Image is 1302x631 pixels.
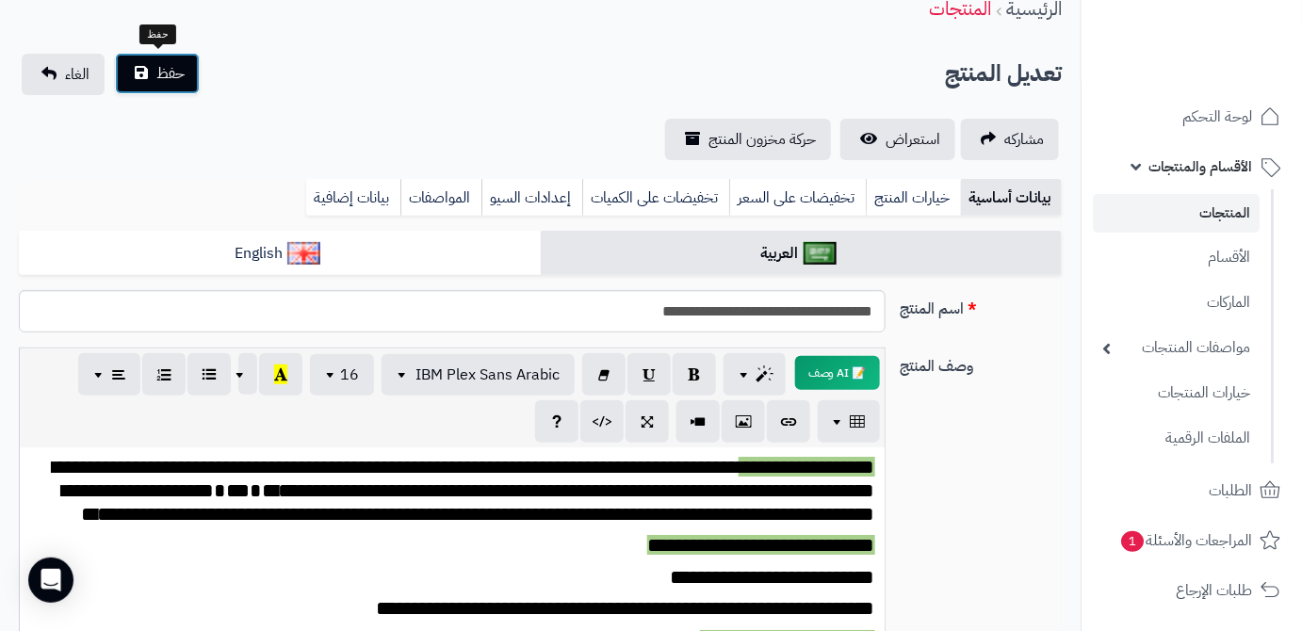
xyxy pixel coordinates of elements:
a: خيارات المنتج [866,179,961,217]
a: مواصفات المنتجات [1093,328,1260,368]
a: الأقسام [1093,237,1260,278]
button: 16 [310,354,374,396]
div: Open Intercom Messenger [28,558,73,603]
span: الأقسام والمنتجات [1148,154,1252,180]
a: الطلبات [1093,468,1291,513]
a: خيارات المنتجات [1093,373,1260,413]
img: logo-2.png [1174,53,1284,92]
a: المنتجات [1093,194,1260,233]
button: 📝 AI وصف [795,356,880,390]
a: المواصفات [400,179,481,217]
a: إعدادات السيو [481,179,582,217]
a: لوحة التحكم [1093,94,1291,139]
span: IBM Plex Sans Arabic [415,364,560,386]
a: الملفات الرقمية [1093,418,1260,459]
a: تخفيضات على السعر [729,179,866,217]
span: الطلبات [1209,477,1252,504]
a: المراجعات والأسئلة1 [1093,518,1291,563]
h2: تعديل المنتج [945,55,1062,93]
a: طلبات الإرجاع [1093,568,1291,613]
div: حفظ [139,24,176,45]
span: الغاء [65,63,90,86]
button: IBM Plex Sans Arabic [382,354,575,396]
span: المراجعات والأسئلة [1119,527,1252,554]
span: استعراض [886,128,940,151]
span: مشاركه [1004,128,1044,151]
span: حفظ [156,62,185,85]
a: English [19,231,541,277]
a: الماركات [1093,283,1260,323]
span: 1 [1121,531,1144,552]
span: لوحة التحكم [1182,104,1252,130]
a: بيانات أساسية [961,179,1062,217]
a: حركة مخزون المنتج [665,119,831,160]
img: العربية [804,242,837,265]
a: العربية [541,231,1063,277]
label: وصف المنتج [893,348,1069,378]
a: تخفيضات على الكميات [582,179,729,217]
button: حفظ [115,53,200,94]
a: مشاركه [961,119,1059,160]
span: حركة مخزون المنتج [708,128,816,151]
label: اسم المنتج [893,290,1069,320]
span: طلبات الإرجاع [1176,577,1252,604]
a: بيانات إضافية [306,179,400,217]
span: 16 [340,364,359,386]
a: الغاء [22,54,105,95]
a: استعراض [840,119,955,160]
img: English [287,242,320,265]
